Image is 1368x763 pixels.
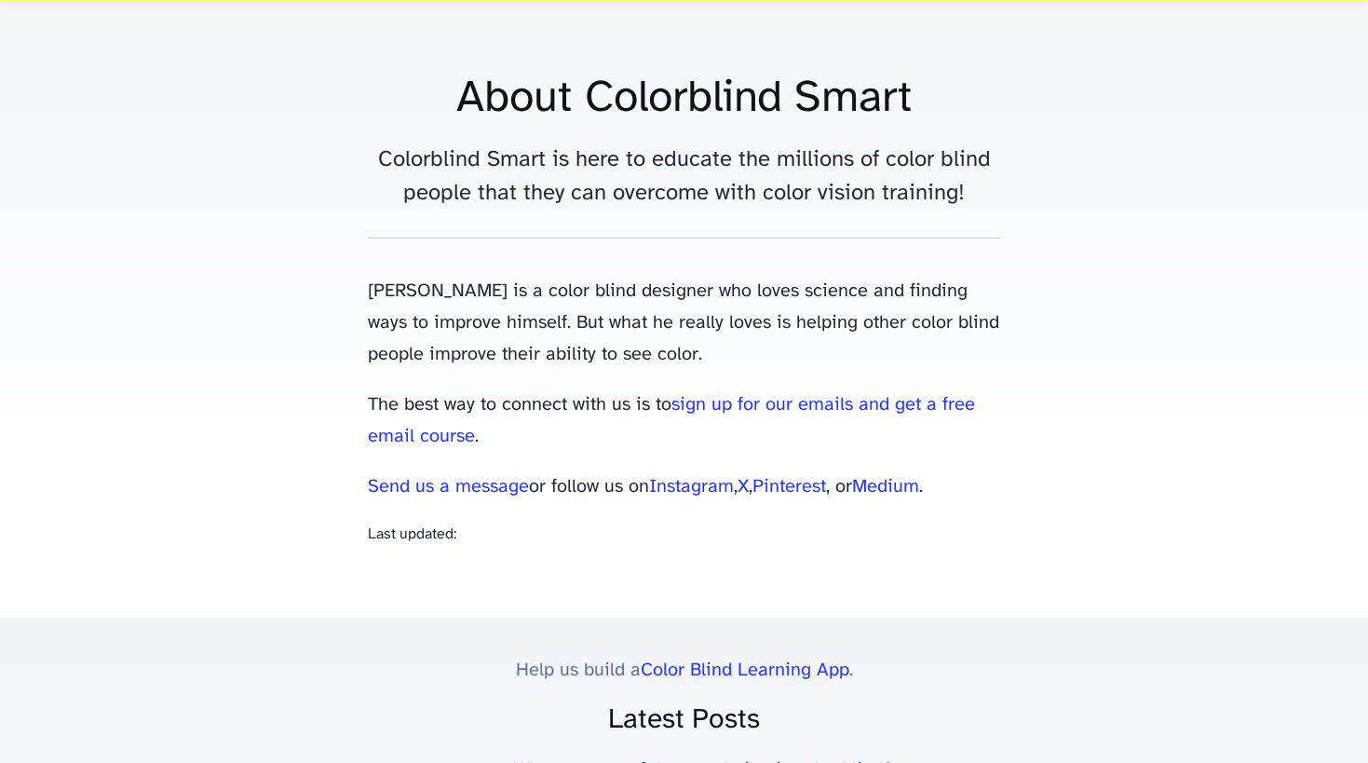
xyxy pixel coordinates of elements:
a: X [738,477,749,497]
p: Last updated: [368,522,1001,547]
h3: Latest Posts [19,705,1349,736]
h1: About Colorblind Smart [368,76,1001,121]
a: Instagram [649,477,734,497]
p: or follow us on , , , or . [368,471,1001,503]
a: Pinterest [752,477,826,497]
p: Colorblind Smart is here to educate the millions of color blind people that they can overcome wit... [368,143,1001,211]
p: The best way to connect with us is to . [368,389,1001,453]
p: Help us build a . [19,655,1349,687]
a: Send us a message [368,477,529,497]
a: sign up for our emails and get a free email course [368,395,975,446]
a: Medium [852,477,919,497]
a: Color Blind Learning App [641,661,849,680]
p: [PERSON_NAME] is a color blind designer who loves science and finding ways to improve himself. Bu... [368,276,1001,371]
